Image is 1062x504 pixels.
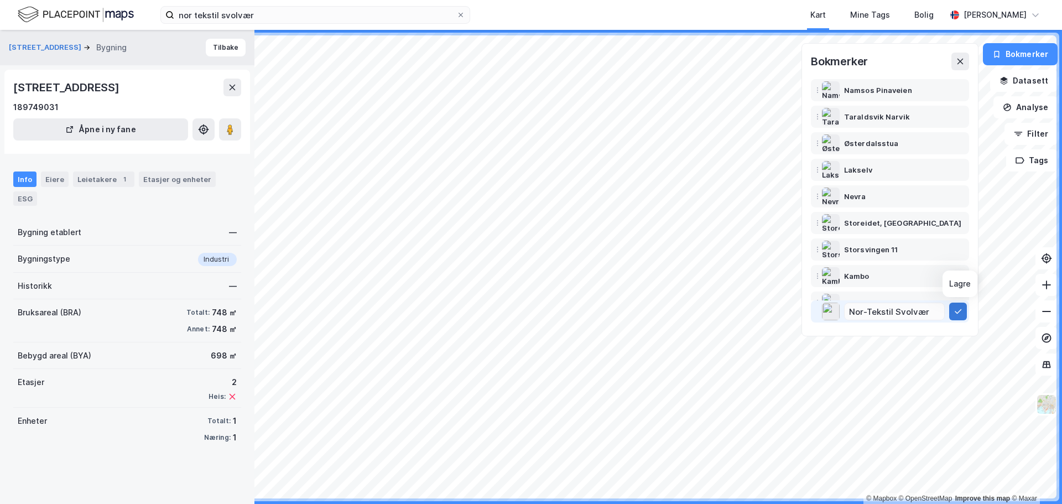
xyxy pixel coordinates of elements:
div: Namsos Pinaveien [844,84,912,97]
div: 189749031 [13,101,59,114]
div: Info [13,172,37,187]
div: — [229,226,237,239]
div: 748 ㎡ [212,306,237,319]
a: Mapbox [866,495,897,502]
img: Z [1036,394,1057,415]
button: Datasett [990,70,1058,92]
a: Improve this map [955,495,1010,502]
img: Storeidet, Leknes [822,214,840,232]
div: Taraldsvik Narvik [844,110,910,123]
div: Storsvingen 11 [844,243,898,256]
div: Roa Torg [844,296,878,309]
div: 748 ㎡ [212,323,237,336]
div: Bruksareal (BRA) [18,306,81,319]
button: [STREET_ADDRESS] [9,42,84,53]
div: Storeidet, [GEOGRAPHIC_DATA] [844,216,961,230]
div: Bygningstype [18,252,70,266]
div: Bygning etablert [18,226,81,239]
img: Namsos Pinaveien [822,81,840,99]
div: Østerdalsstua [844,137,898,150]
img: Roa Torg [822,294,840,311]
div: Annet: [187,325,210,334]
img: Kambo [822,267,840,285]
button: Analyse [993,96,1058,118]
img: Nevra [822,188,840,205]
div: 2 [209,376,237,389]
div: ESG [13,191,37,206]
div: Nevra [844,190,866,203]
div: Totalt: [186,308,210,317]
div: Kambo [844,269,870,283]
button: Bokmerker [983,43,1058,65]
div: Leietakere [73,172,134,187]
div: Mine Tags [850,8,890,22]
div: Kart [810,8,826,22]
div: Næring: [204,433,231,442]
div: Kontrollprogram for chat [1007,451,1062,504]
div: Lakselv [844,163,872,176]
a: OpenStreetMap [899,495,952,502]
div: Totalt: [207,417,231,425]
img: Østerdalsstua [822,134,840,152]
div: Etasjer [18,376,44,389]
img: logo.f888ab2527a4732fd821a326f86c7f29.svg [18,5,134,24]
div: Bolig [914,8,934,22]
div: 698 ㎡ [211,349,237,362]
input: Søk på adresse, matrikkel, gårdeiere, leietakere eller personer [174,7,456,23]
button: Filter [1004,123,1058,145]
div: 1 [233,431,237,444]
div: Bokmerker [811,53,868,70]
div: Bygning [96,41,127,54]
div: Eiere [41,172,69,187]
div: [STREET_ADDRESS] [13,79,122,96]
div: Enheter [18,414,47,428]
div: Heis: [209,392,226,401]
button: Tilbake [206,39,246,56]
img: Taraldsvik Narvik [822,108,840,126]
img: Storsvingen 11 [822,241,840,258]
div: Historikk [18,279,52,293]
div: — [229,279,237,293]
div: Etasjer og enheter [143,174,211,184]
div: [PERSON_NAME] [964,8,1027,22]
iframe: Chat Widget [1007,451,1062,504]
div: 1 [119,174,130,185]
button: Tags [1006,149,1058,172]
div: Bebygd areal (BYA) [18,349,91,362]
button: Åpne i ny fane [13,118,188,141]
div: 1 [233,414,237,428]
input: Navn [845,303,944,320]
img: Lakselv [822,161,840,179]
